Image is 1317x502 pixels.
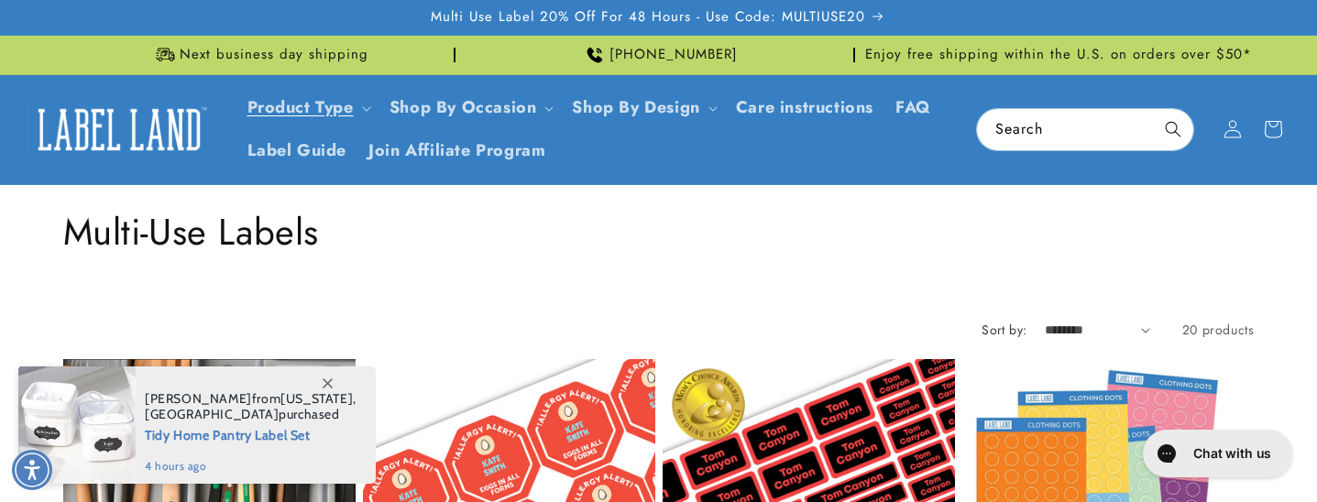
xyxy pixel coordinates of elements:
div: Accessibility Menu [12,450,52,490]
span: from , purchased [145,391,357,422]
span: Next business day shipping [180,46,368,64]
span: Shop By Occasion [390,97,537,118]
span: [PERSON_NAME] [145,390,252,407]
span: Enjoy free shipping within the U.S. on orders over $50* [865,46,1252,64]
span: [PHONE_NUMBER] [609,46,738,64]
label: Sort by: [982,321,1026,339]
span: Tidy Home Pantry Label Set [145,422,357,445]
a: Product Type [247,95,354,119]
h1: Multi-Use Labels [63,208,1255,256]
a: FAQ [884,86,942,129]
a: Join Affiliate Program [357,129,556,172]
span: 4 hours ago [145,458,357,475]
a: Label Guide [236,129,358,172]
summary: Product Type [236,86,379,129]
a: Care instructions [725,86,884,129]
span: FAQ [895,97,931,118]
span: Join Affiliate Program [368,140,545,161]
span: Care instructions [736,97,873,118]
summary: Shop By Occasion [379,86,562,129]
a: Label Land [21,94,218,165]
span: [GEOGRAPHIC_DATA] [145,406,279,422]
span: 20 products [1182,321,1255,339]
iframe: Gorgias live chat messenger [1134,423,1299,484]
div: Announcement [862,36,1255,74]
summary: Shop By Design [561,86,724,129]
div: Announcement [63,36,455,74]
img: Label Land [27,101,211,158]
a: Shop By Design [572,95,699,119]
div: Announcement [463,36,855,74]
span: Label Guide [247,140,347,161]
span: Multi Use Label 20% Off For 48 Hours - Use Code: MULTIUSE20 [431,8,865,27]
button: Search [1153,109,1193,149]
span: [US_STATE] [280,390,353,407]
